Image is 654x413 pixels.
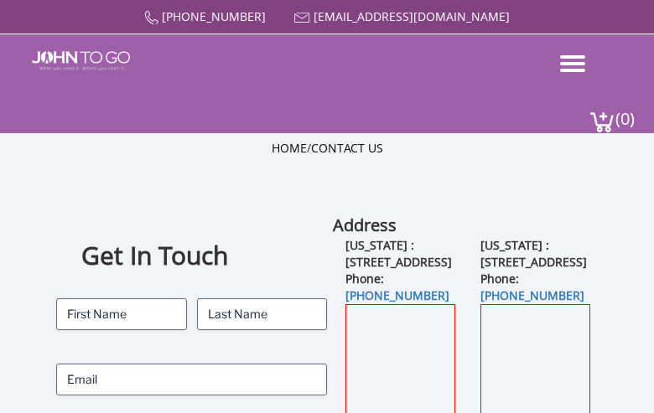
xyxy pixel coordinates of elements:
span: (0) [615,94,635,130]
img: JOHN to go [32,51,130,70]
a: [PHONE_NUMBER] [480,287,584,303]
img: Call [144,11,158,25]
a: Contact Us [311,140,383,156]
b: Address [333,214,397,236]
a: [PHONE_NUMBER] [345,287,449,303]
input: Email [56,364,327,395]
b: [US_STATE] : [STREET_ADDRESS] [345,237,452,270]
input: First Name [56,298,186,330]
b: Phone: [480,271,584,303]
b: [US_STATE] : [STREET_ADDRESS] [480,237,587,270]
input: Last Name [197,298,327,330]
a: [EMAIL_ADDRESS][DOMAIN_NAME] [314,8,510,24]
img: Mail [294,13,310,23]
ul: / [272,140,383,157]
a: Home [272,140,307,156]
img: cart a [589,111,615,133]
h1: Get In Touch [81,239,346,273]
a: [PHONE_NUMBER] [162,8,266,24]
b: Phone: [345,271,449,303]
